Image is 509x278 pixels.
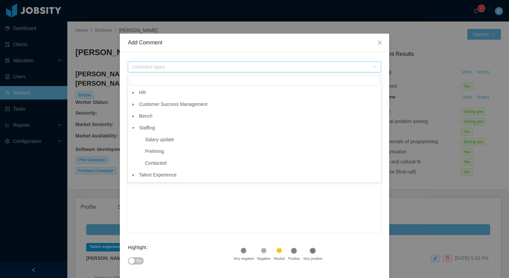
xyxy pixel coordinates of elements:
span: HR [137,88,380,97]
span: Prehiring [145,149,164,154]
div: Negative [257,256,270,261]
span: Salary update [145,137,174,142]
span: Prehiring [143,147,380,156]
span: Staffing [139,125,155,130]
div: Add Comment [128,39,381,46]
i: icon: caret-down [132,126,135,130]
span: Bench [139,113,152,119]
i: icon: close [377,40,382,45]
i: icon: caret-down [132,115,135,118]
div: Very positive [303,256,323,261]
span: Comment types [132,64,370,70]
div: Neutral [274,256,284,261]
span: Salary update [143,135,380,144]
i: icon: caret-down [132,91,135,94]
i: icon: down [373,65,377,70]
span: Customer Success Management [139,102,207,107]
button: Highlight [128,257,144,265]
span: HR [139,90,146,95]
span: Talent Experience [137,170,380,180]
span: Bench [137,112,380,121]
div: Positive [288,256,300,261]
input: filter select [129,75,380,85]
div: Very negative [233,256,254,261]
span: Talent Experience [139,172,176,177]
i: icon: caret-down [132,103,135,106]
span: Contacted [145,160,167,166]
i: icon: caret-down [132,173,135,177]
span: No [136,257,141,264]
button: Close [370,34,389,52]
span: Staffing [137,123,380,132]
span: Customer Success Management [137,100,380,109]
span: Contacted [143,159,380,168]
div: rdw-editor [133,125,376,242]
label: Highlight [128,245,151,250]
